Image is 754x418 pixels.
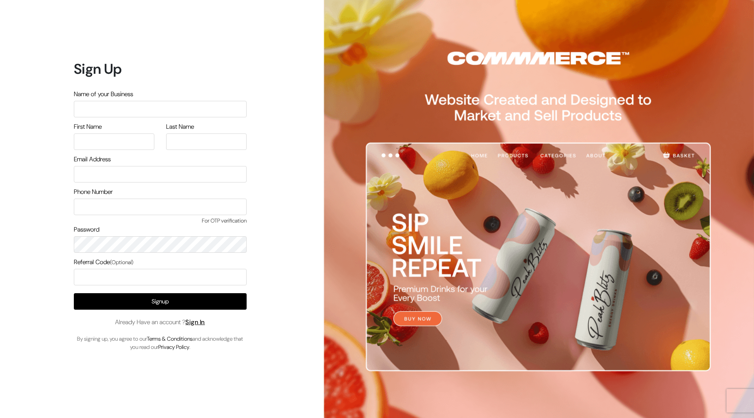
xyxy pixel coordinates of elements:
label: Password [74,225,99,234]
a: Terms & Conditions [147,335,192,342]
a: Privacy Policy [158,343,189,350]
label: Email Address [74,155,111,164]
a: Sign In [185,318,205,326]
span: For OTP verification [74,217,247,225]
p: By signing up, you agree to our and acknowledge that you read our . [74,335,247,351]
label: Phone Number [74,187,113,197]
label: First Name [74,122,102,131]
label: Referral Code [74,257,134,267]
h1: Sign Up [74,60,247,77]
label: Last Name [166,122,194,131]
button: Signup [74,293,247,310]
label: Name of your Business [74,89,133,99]
span: (Optional) [110,259,134,266]
span: Already Have an account ? [115,318,205,327]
